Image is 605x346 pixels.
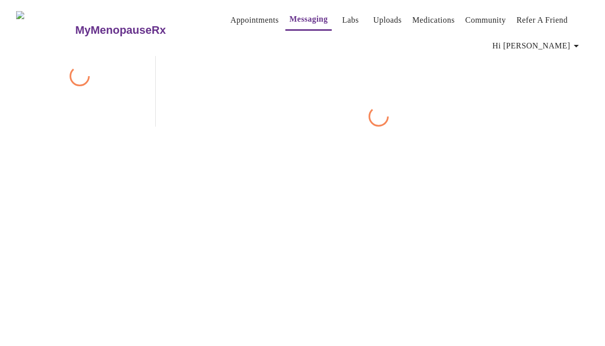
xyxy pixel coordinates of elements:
[16,11,74,49] img: MyMenopauseRx Logo
[74,13,206,48] a: MyMenopauseRx
[465,13,506,27] a: Community
[461,10,510,30] button: Community
[230,13,279,27] a: Appointments
[408,10,459,30] button: Medications
[493,39,582,53] span: Hi [PERSON_NAME]
[369,10,406,30] button: Uploads
[334,10,367,30] button: Labs
[285,9,332,31] button: Messaging
[226,10,283,30] button: Appointments
[342,13,359,27] a: Labs
[516,13,568,27] a: Refer a Friend
[289,12,328,26] a: Messaging
[512,10,572,30] button: Refer a Friend
[373,13,402,27] a: Uploads
[489,36,586,56] button: Hi [PERSON_NAME]
[75,24,166,37] h3: MyMenopauseRx
[412,13,455,27] a: Medications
